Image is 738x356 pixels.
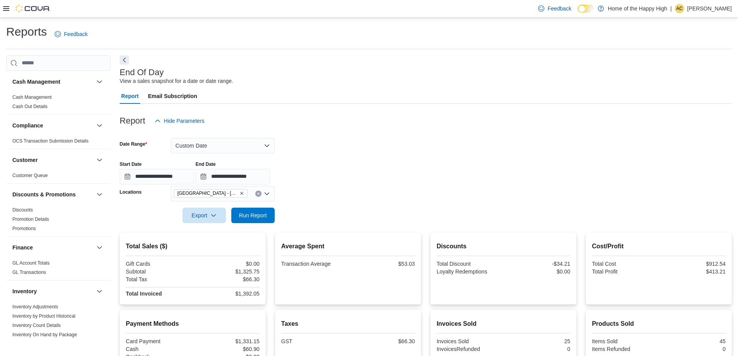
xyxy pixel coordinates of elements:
[194,346,260,352] div: $60.90
[120,161,142,167] label: Start Date
[660,261,726,267] div: $912.54
[231,208,275,223] button: Run Report
[95,190,104,199] button: Discounts & Promotions
[120,189,142,195] label: Locations
[12,269,46,275] span: GL Transactions
[6,136,110,149] div: Compliance
[15,5,50,12] img: Cova
[239,212,267,219] span: Run Report
[281,338,347,344] div: GST
[660,338,726,344] div: 45
[12,122,93,129] button: Compliance
[239,191,244,196] button: Remove Sherwood Park - Wye Road - Fire & Flower from selection in this group
[12,225,36,232] span: Promotions
[194,276,260,282] div: $66.30
[126,276,191,282] div: Total Tax
[12,191,93,198] button: Discounts & Promotions
[126,338,191,344] div: Card Payment
[12,95,52,100] a: Cash Management
[182,208,226,223] button: Export
[535,1,574,16] a: Feedback
[12,78,60,86] h3: Cash Management
[126,242,260,251] h2: Total Sales ($)
[126,319,260,328] h2: Payment Methods
[12,322,61,328] span: Inventory Count Details
[196,161,216,167] label: End Date
[95,121,104,130] button: Compliance
[120,68,164,77] h3: End Of Day
[675,4,684,13] div: Allan Cawthorne
[64,30,88,38] span: Feedback
[281,319,415,328] h2: Taxes
[12,94,52,100] span: Cash Management
[660,268,726,275] div: $413.21
[547,5,571,12] span: Feedback
[592,268,657,275] div: Total Profit
[95,287,104,296] button: Inventory
[505,268,570,275] div: $0.00
[148,88,197,104] span: Email Subscription
[196,169,270,184] input: Press the down key to open a popover containing a calendar.
[12,244,33,251] h3: Finance
[592,346,657,352] div: Items Refunded
[12,191,76,198] h3: Discounts & Promotions
[6,93,110,114] div: Cash Management
[505,346,570,352] div: 0
[12,104,48,109] a: Cash Out Details
[12,217,49,222] a: Promotion Details
[608,4,667,13] p: Home of the Happy High
[281,261,347,267] div: Transaction Average
[12,313,76,319] span: Inventory by Product Historical
[676,4,683,13] span: AC
[12,173,48,178] a: Customer Queue
[592,261,657,267] div: Total Cost
[12,156,93,164] button: Customer
[505,261,570,267] div: -$34.21
[437,242,570,251] h2: Discounts
[95,77,104,86] button: Cash Management
[349,338,415,344] div: $66.30
[12,207,33,213] a: Discounts
[660,346,726,352] div: 0
[126,291,162,297] strong: Total Invoiced
[349,261,415,267] div: $53.03
[187,208,221,223] span: Export
[437,261,502,267] div: Total Discount
[505,338,570,344] div: 25
[12,332,77,338] span: Inventory On Hand by Package
[12,78,93,86] button: Cash Management
[12,138,89,144] a: OCS Transaction Submission Details
[12,304,58,310] a: Inventory Adjustments
[177,189,238,197] span: [GEOGRAPHIC_DATA] - [GEOGRAPHIC_DATA] - Fire & Flower
[121,88,139,104] span: Report
[120,141,147,147] label: Date Range
[687,4,732,13] p: [PERSON_NAME]
[255,191,261,197] button: Clear input
[6,205,110,236] div: Discounts & Promotions
[120,55,129,65] button: Next
[120,116,145,126] h3: Report
[12,270,46,275] a: GL Transactions
[171,138,275,153] button: Custom Date
[592,242,726,251] h2: Cost/Profit
[194,338,260,344] div: $1,331.15
[194,268,260,275] div: $1,325.75
[6,171,110,183] div: Customer
[12,323,61,328] a: Inventory Count Details
[12,260,50,266] a: GL Account Totals
[194,291,260,297] div: $1,392.05
[12,216,49,222] span: Promotion Details
[174,189,248,198] span: Sherwood Park - Wye Road - Fire & Flower
[592,338,657,344] div: Items Sold
[126,346,191,352] div: Cash
[12,172,48,179] span: Customer Queue
[164,117,205,125] span: Hide Parameters
[12,287,93,295] button: Inventory
[437,346,502,352] div: InvoicesRefunded
[281,242,415,251] h2: Average Spent
[6,24,47,40] h1: Reports
[194,261,260,267] div: $0.00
